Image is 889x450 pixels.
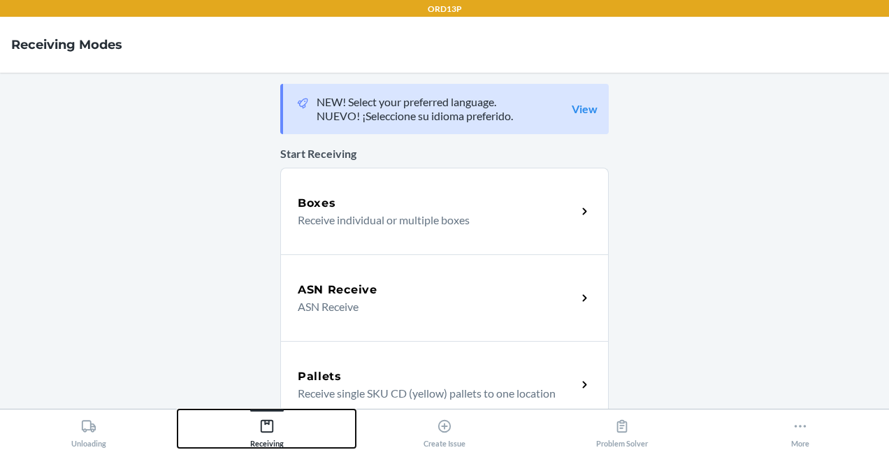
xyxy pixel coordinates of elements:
[356,409,533,448] button: Create Issue
[298,282,377,298] h5: ASN Receive
[298,195,336,212] h5: Boxes
[11,36,122,54] h4: Receiving Modes
[572,102,598,116] a: View
[791,413,809,448] div: More
[280,168,609,254] a: BoxesReceive individual or multiple boxes
[298,212,565,228] p: Receive individual or multiple boxes
[424,413,465,448] div: Create Issue
[280,254,609,341] a: ASN ReceiveASN Receive
[596,413,648,448] div: Problem Solver
[280,145,609,162] p: Start Receiving
[317,95,513,109] p: NEW! Select your preferred language.
[711,409,889,448] button: More
[428,3,462,15] p: ORD13P
[178,409,355,448] button: Receiving
[250,413,284,448] div: Receiving
[533,409,711,448] button: Problem Solver
[317,109,513,123] p: NUEVO! ¡Seleccione su idioma preferido.
[298,385,565,402] p: Receive single SKU CD (yellow) pallets to one location
[298,298,565,315] p: ASN Receive
[280,341,609,428] a: PalletsReceive single SKU CD (yellow) pallets to one location
[71,413,106,448] div: Unloading
[298,368,342,385] h5: Pallets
